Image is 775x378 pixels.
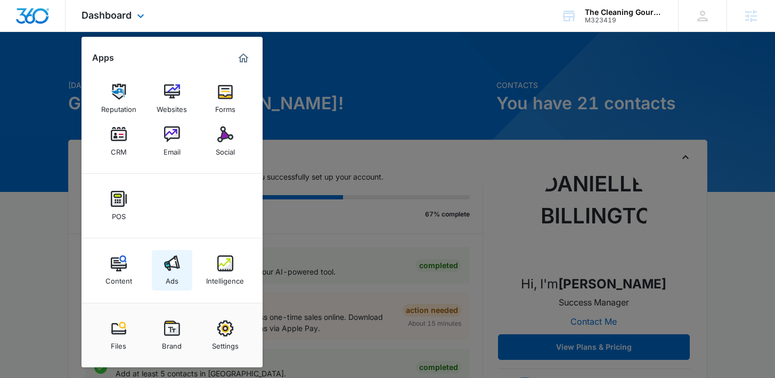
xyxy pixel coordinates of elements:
div: Content [105,271,132,285]
div: Social [216,142,235,156]
a: Reputation [99,78,139,119]
a: Email [152,121,192,162]
div: Ads [166,271,178,285]
div: account name [585,8,663,17]
a: Brand [152,315,192,356]
a: Marketing 360® Dashboard [235,50,252,67]
div: Websites [157,100,187,114]
span: Dashboard [81,10,132,21]
a: Files [99,315,139,356]
div: account id [585,17,663,24]
div: CRM [111,142,127,156]
div: v 4.0.25 [30,17,52,26]
div: Brand [162,336,182,350]
div: Forms [215,100,235,114]
div: Domain Overview [40,63,95,70]
div: POS [112,207,126,221]
a: Ads [152,250,192,291]
a: Websites [152,78,192,119]
a: Intelligence [205,250,246,291]
img: logo_orange.svg [17,17,26,26]
div: Email [164,142,181,156]
img: tab_keywords_by_traffic_grey.svg [106,62,115,70]
h2: Apps [92,53,114,63]
img: tab_domain_overview_orange.svg [29,62,37,70]
a: POS [99,186,139,226]
a: Social [205,121,246,162]
div: Reputation [101,100,136,114]
div: Settings [212,336,239,350]
a: CRM [99,121,139,162]
div: Files [111,336,126,350]
div: Keywords by Traffic [118,63,180,70]
div: Intelligence [206,271,244,285]
a: Content [99,250,139,291]
img: website_grey.svg [17,28,26,36]
a: Forms [205,78,246,119]
a: Settings [205,315,246,356]
div: Domain: [DOMAIN_NAME] [28,28,117,36]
